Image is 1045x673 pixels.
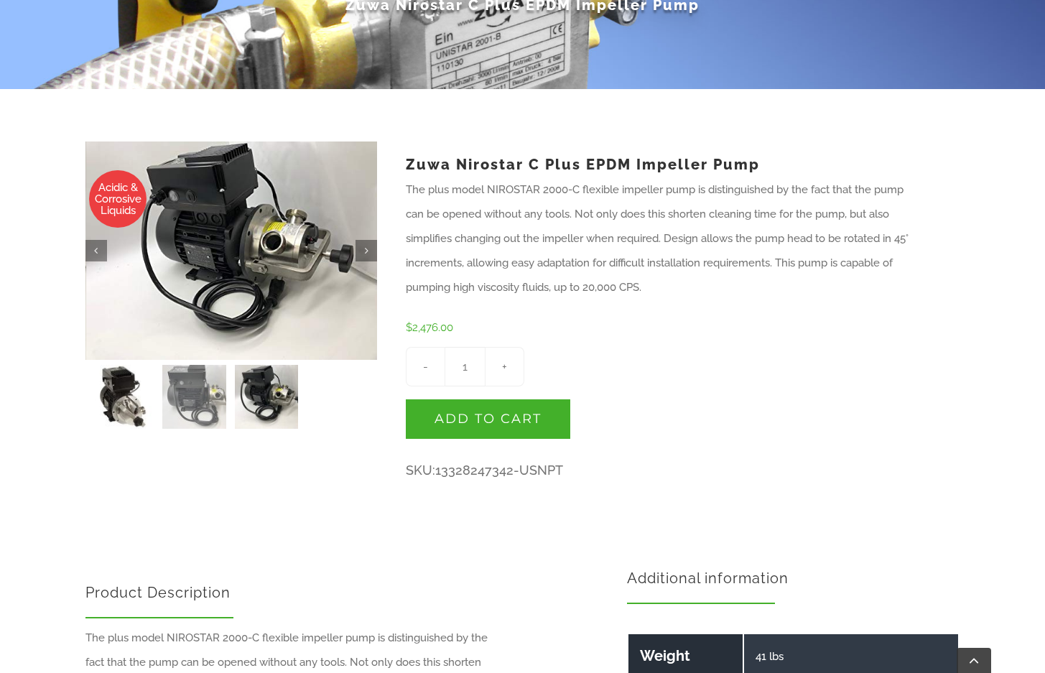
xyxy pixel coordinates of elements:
[435,463,563,478] span: 13328247342-USNPT
[406,456,914,486] p: SKU:
[85,240,107,261] a: 
[235,365,299,429] img: 41-JWmtYZPL-100x100.jpg
[406,347,445,386] input: -
[162,365,226,429] img: 41DdunS-UL-100x100.jpg
[90,365,154,429] img: 41oV-1rgpeL-100x100.jpg
[85,583,509,602] h2: Product Description
[445,347,485,386] input: Qty
[406,399,570,439] button: Add to cart
[406,177,914,300] p: The plus model NIROSTAR 2000-C flexible impeller pump is distinguished by the fact that the pump ...
[627,569,960,588] h2: Additional information
[406,321,453,334] bdi: 2,476.00
[406,152,914,177] h1: Zuwa Nirostar C Plus EPDM Impeller Pump
[406,321,412,334] span: $
[89,182,147,216] span: Acidic & Corrosive Liquids
[485,347,524,386] input: +
[356,240,377,261] a: 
